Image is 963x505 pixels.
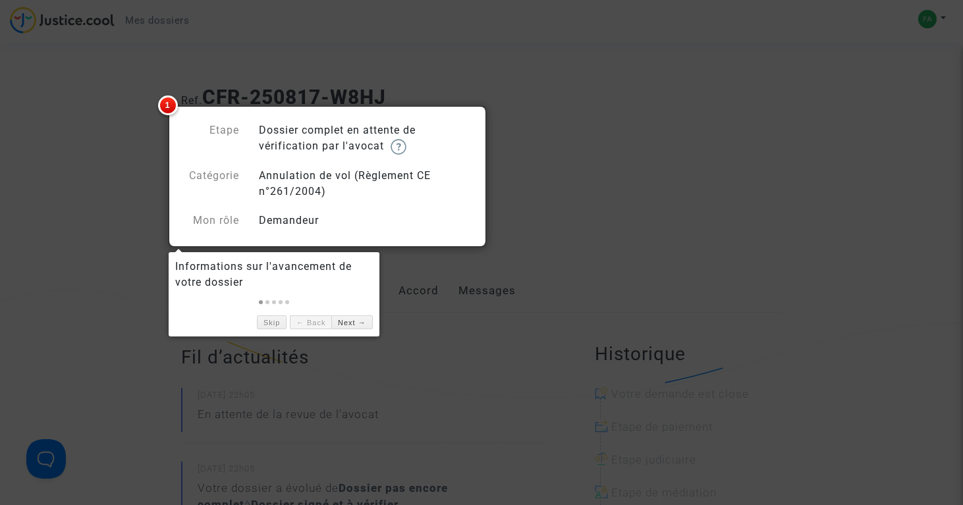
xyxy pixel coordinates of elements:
[175,259,373,290] div: Informations sur l'avancement de votre dossier
[391,139,406,155] img: help.svg
[249,213,482,228] div: Demandeur
[249,122,482,155] div: Dossier complet en attente de vérification par l'avocat
[257,315,287,329] a: Skip
[158,95,178,115] span: 1
[249,168,482,199] div: Annulation de vol (Règlement CE n°261/2004)
[171,213,249,228] div: Mon rôle
[171,122,249,155] div: Etape
[331,315,372,329] a: Next →
[290,315,331,329] a: ← Back
[171,168,249,199] div: Catégorie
